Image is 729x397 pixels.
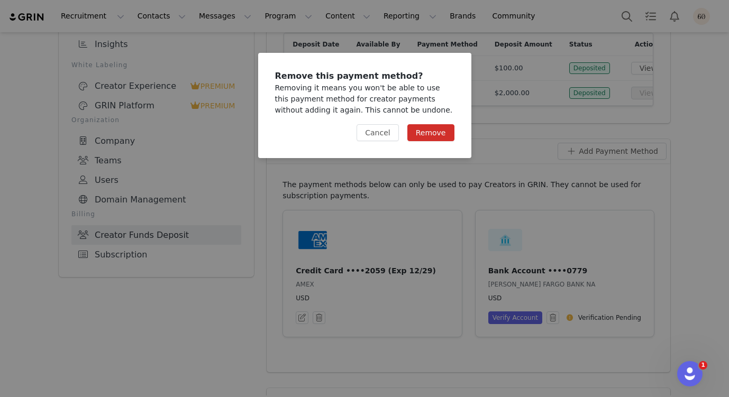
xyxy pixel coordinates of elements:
[275,70,454,82] h3: Remove this payment method?
[357,124,398,141] button: Cancel
[677,361,703,386] iframe: Intercom live chat
[699,361,707,370] span: 1
[407,124,454,141] button: Remove
[275,82,454,116] div: Removing it means you won't be able to use this payment method for creator payments without addin...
